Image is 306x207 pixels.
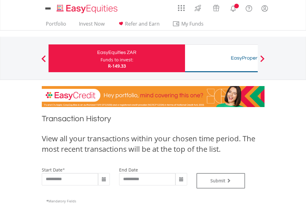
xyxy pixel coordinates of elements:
a: Notifications [225,2,241,14]
a: My Profile [257,2,273,15]
a: Refer and Earn [115,21,162,30]
a: FAQ's and Support [241,2,257,14]
div: View all your transactions within your chosen time period. The most recent transactions will be a... [42,133,265,155]
div: Funds to invest: [101,57,133,63]
img: vouchers-v2.svg [211,3,221,13]
a: Portfolio [43,21,69,30]
button: Previous [37,58,50,64]
img: thrive-v2.svg [193,3,203,13]
button: Submit [196,173,245,188]
label: end date [119,167,138,173]
a: Vouchers [207,2,225,13]
a: Invest Now [76,21,107,30]
div: EasyEquities ZAR [52,48,181,57]
img: EasyEquities_Logo.png [55,4,120,14]
label: start date [42,167,62,173]
h1: Transaction History [42,113,265,127]
a: Home page [54,2,120,14]
img: EasyCredit Promotion Banner [42,86,265,107]
span: Refer and Earn [125,20,160,27]
span: My Funds [172,20,213,28]
button: Next [256,58,269,64]
span: Mandatory Fields [46,199,76,203]
span: R-149.33 [108,63,126,69]
img: grid-menu-icon.svg [178,5,185,11]
a: AppsGrid [174,2,189,11]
